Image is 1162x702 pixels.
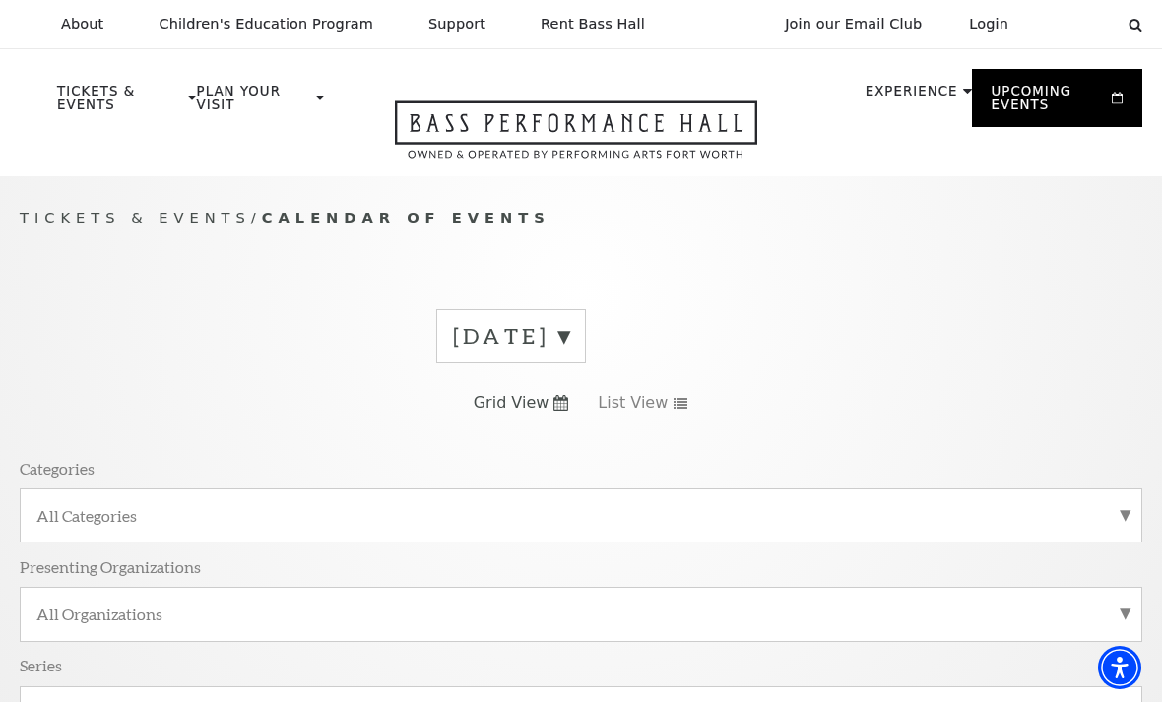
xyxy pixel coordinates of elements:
[36,505,1126,526] label: All Categories
[20,209,251,225] span: Tickets & Events
[262,209,550,225] span: Calendar of Events
[541,16,645,32] p: Rent Bass Hall
[1098,646,1141,689] div: Accessibility Menu
[61,16,103,32] p: About
[428,16,485,32] p: Support
[598,392,668,414] span: List View
[20,206,1142,230] p: /
[453,321,569,351] label: [DATE]
[324,100,828,176] a: Open this option
[866,85,958,108] p: Experience
[20,458,95,479] p: Categories
[57,85,183,122] p: Tickets & Events
[197,85,311,122] p: Plan Your Visit
[474,392,549,414] span: Grid View
[1040,15,1110,33] select: Select:
[20,556,201,577] p: Presenting Organizations
[992,85,1107,122] p: Upcoming Events
[159,16,373,32] p: Children's Education Program
[20,655,62,675] p: Series
[36,604,1126,624] label: All Organizations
